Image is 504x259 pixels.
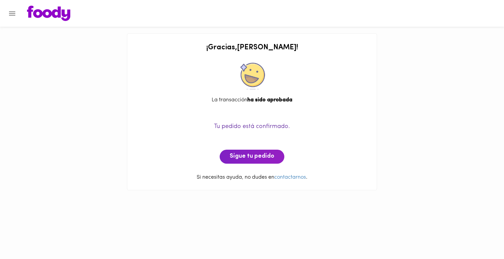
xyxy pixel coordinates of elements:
[239,63,265,90] img: approved.png
[4,5,20,22] button: Menu
[220,150,284,164] button: Sigue tu pedido
[134,44,370,52] h2: ¡ Gracias , [PERSON_NAME] !
[134,174,370,181] p: Si necesitas ayuda, no dudes en .
[214,124,290,130] span: Tu pedido está confirmado.
[230,153,274,160] span: Sigue tu pedido
[134,96,370,104] div: La transacción
[274,175,306,180] a: contactarnos
[27,6,70,21] img: logo.png
[247,97,292,103] b: ha sido aprobada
